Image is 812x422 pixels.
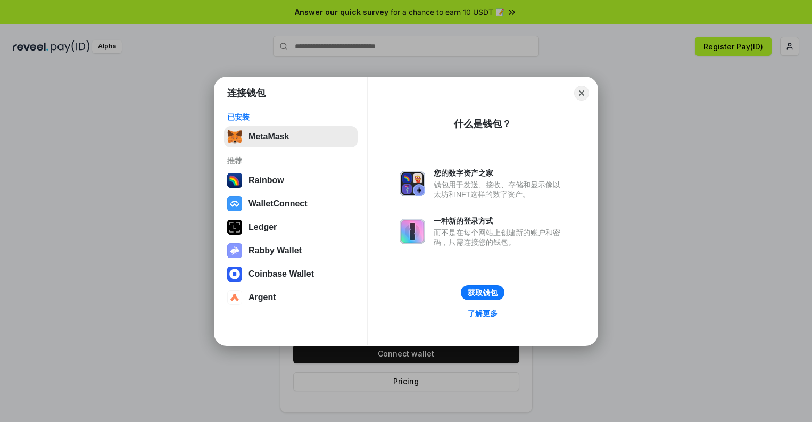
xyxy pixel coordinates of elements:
img: svg+xml,%3Csvg%20fill%3D%22none%22%20height%3D%2233%22%20viewBox%3D%220%200%2035%2033%22%20width%... [227,129,242,144]
img: svg+xml,%3Csvg%20xmlns%3D%22http%3A%2F%2Fwww.w3.org%2F2000%2Fsvg%22%20fill%3D%22none%22%20viewBox... [400,171,425,196]
div: Rainbow [248,176,284,185]
div: WalletConnect [248,199,308,209]
div: 钱包用于发送、接收、存储和显示像以太坊和NFT这样的数字资产。 [434,180,566,199]
button: Rabby Wallet [224,240,358,261]
div: MetaMask [248,132,289,142]
div: 而不是在每个网站上创建新的账户和密码，只需连接您的钱包。 [434,228,566,247]
div: Rabby Wallet [248,246,302,255]
div: Argent [248,293,276,302]
div: 一种新的登录方式 [434,216,566,226]
h1: 连接钱包 [227,87,266,100]
div: 了解更多 [468,309,498,318]
a: 了解更多 [461,307,504,320]
div: Coinbase Wallet [248,269,314,279]
img: svg+xml,%3Csvg%20width%3D%2228%22%20height%3D%2228%22%20viewBox%3D%220%200%2028%2028%22%20fill%3D... [227,196,242,211]
button: Rainbow [224,170,358,191]
button: WalletConnect [224,193,358,214]
img: svg+xml,%3Csvg%20width%3D%22120%22%20height%3D%22120%22%20viewBox%3D%220%200%20120%20120%22%20fil... [227,173,242,188]
div: 推荐 [227,156,354,166]
div: Ledger [248,222,277,232]
button: Coinbase Wallet [224,263,358,285]
img: svg+xml,%3Csvg%20xmlns%3D%22http%3A%2F%2Fwww.w3.org%2F2000%2Fsvg%22%20fill%3D%22none%22%20viewBox... [400,219,425,244]
button: 获取钱包 [461,285,504,300]
img: svg+xml,%3Csvg%20xmlns%3D%22http%3A%2F%2Fwww.w3.org%2F2000%2Fsvg%22%20fill%3D%22none%22%20viewBox... [227,243,242,258]
div: 获取钱包 [468,288,498,297]
button: Argent [224,287,358,308]
div: 您的数字资产之家 [434,168,566,178]
button: Ledger [224,217,358,238]
div: 已安装 [227,112,354,122]
img: svg+xml,%3Csvg%20width%3D%2228%22%20height%3D%2228%22%20viewBox%3D%220%200%2028%2028%22%20fill%3D... [227,290,242,305]
img: svg+xml,%3Csvg%20xmlns%3D%22http%3A%2F%2Fwww.w3.org%2F2000%2Fsvg%22%20width%3D%2228%22%20height%3... [227,220,242,235]
img: svg+xml,%3Csvg%20width%3D%2228%22%20height%3D%2228%22%20viewBox%3D%220%200%2028%2028%22%20fill%3D... [227,267,242,282]
button: MetaMask [224,126,358,147]
div: 什么是钱包？ [454,118,511,130]
button: Close [574,86,589,101]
